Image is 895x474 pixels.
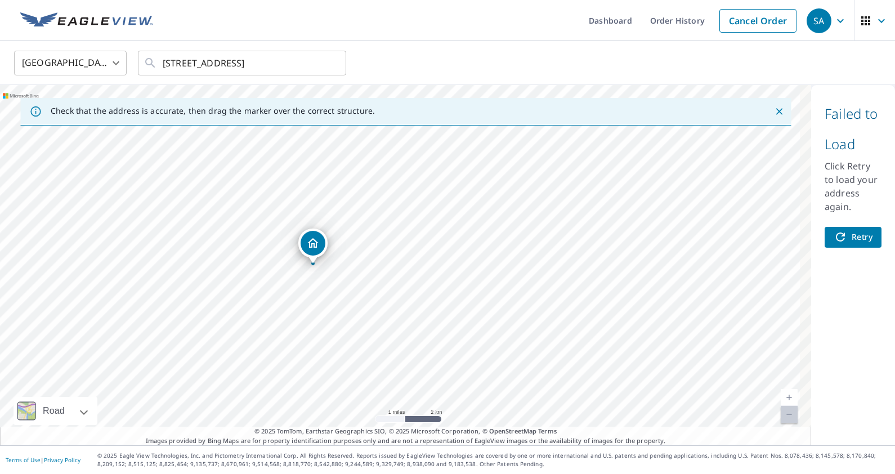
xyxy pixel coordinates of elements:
[825,227,881,248] button: Retry
[6,456,41,464] a: Terms of Use
[834,230,872,244] span: Retry
[772,104,786,119] button: Close
[489,427,536,435] a: OpenStreetMap
[163,47,323,79] input: Search by address or latitude-longitude
[51,106,375,116] p: Check that the address is accurate, then drag the marker over the correct structure.
[14,47,127,79] div: [GEOGRAPHIC_DATA]
[254,427,557,436] span: © 2025 TomTom, Earthstar Geographics SIO, © 2025 Microsoft Corporation, ©
[6,457,80,463] p: |
[719,9,796,33] a: Cancel Order
[825,159,881,213] p: Click Retry to load your address again.
[39,397,68,425] div: Road
[807,8,831,33] div: SA
[781,389,798,406] a: Current Level 12, Zoom In
[825,99,881,159] p: Failed to Load
[538,427,557,435] a: Terms
[781,406,798,423] a: Current Level 12, Zoom Out Disabled
[20,12,153,29] img: EV Logo
[97,451,889,468] p: © 2025 Eagle View Technologies, Inc. and Pictometry International Corp. All Rights Reserved. Repo...
[44,456,80,464] a: Privacy Policy
[298,229,328,263] div: Dropped pin, building 1, Residential property, 11425 Porterville Hwy Delano, CA 93215
[14,397,97,425] div: Road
